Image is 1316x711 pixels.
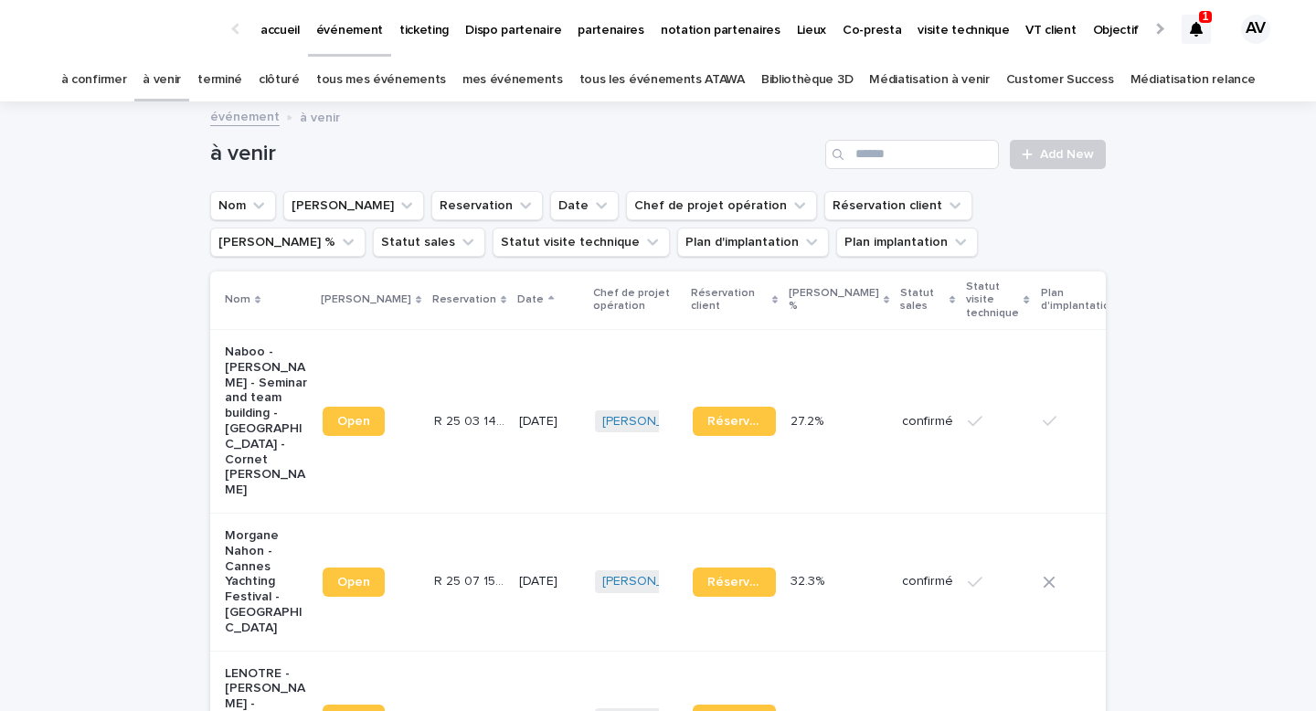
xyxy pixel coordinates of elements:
[836,228,978,257] button: Plan implantation
[210,329,1244,513] tr: Naboo - [PERSON_NAME] - Seminar and team building - [GEOGRAPHIC_DATA] - Cornet [PERSON_NAME]OpenR...
[225,345,308,498] p: Naboo - [PERSON_NAME] - Seminar and team building - [GEOGRAPHIC_DATA] - Cornet [PERSON_NAME]
[337,415,370,428] span: Open
[210,228,366,257] button: Marge %
[789,283,879,317] p: [PERSON_NAME] %
[283,191,424,220] button: Lien Stacker
[197,58,242,101] a: terminé
[1182,15,1211,44] div: 1
[1130,58,1256,101] a: Médiatisation relance
[337,576,370,589] span: Open
[373,228,485,257] button: Statut sales
[900,283,945,317] p: Statut sales
[210,141,818,167] h1: à venir
[707,576,761,589] span: Réservation
[1203,10,1209,23] p: 1
[693,407,776,436] a: Réservation
[677,228,829,257] button: Plan d'implantation
[1006,58,1114,101] a: Customer Success
[143,58,181,101] a: à venir
[707,415,761,428] span: Réservation
[225,290,250,310] p: Nom
[902,414,953,430] p: confirmé
[791,410,827,430] p: 27.2%
[462,58,563,101] a: mes événements
[626,191,817,220] button: Chef de projet opération
[1010,140,1106,169] a: Add New
[316,58,446,101] a: tous mes événements
[210,513,1244,651] tr: Morgane Nahon - Cannes Yachting Festival - [GEOGRAPHIC_DATA]OpenR 25 07 1577R 25 07 1577 [DATE][P...
[824,191,972,220] button: Réservation client
[225,528,308,636] p: Morgane Nahon - Cannes Yachting Festival - [GEOGRAPHIC_DATA]
[321,290,411,310] p: [PERSON_NAME]
[210,191,276,220] button: Nom
[1041,283,1117,317] p: Plan d'implantation
[259,58,300,101] a: clôturé
[693,568,776,597] a: Réservation
[493,228,670,257] button: Statut visite technique
[966,277,1019,324] p: Statut visite technique
[602,414,702,430] a: [PERSON_NAME]
[431,191,543,220] button: Reservation
[519,414,580,430] p: [DATE]
[210,105,280,126] a: événement
[517,290,544,310] p: Date
[519,574,580,589] p: [DATE]
[61,58,127,101] a: à confirmer
[300,106,340,126] p: à venir
[1241,15,1270,44] div: AV
[593,283,680,317] p: Chef de projet opération
[323,407,385,436] a: Open
[432,290,496,310] p: Reservation
[602,574,702,589] a: [PERSON_NAME]
[761,58,853,101] a: Bibliothèque 3D
[1040,148,1094,161] span: Add New
[691,283,768,317] p: Réservation client
[37,11,214,48] img: Ls34BcGeRexTGTNfXpUC
[434,410,508,430] p: R 25 03 1486
[791,570,828,589] p: 32.3%
[825,140,999,169] input: Search
[579,58,745,101] a: tous les événements ATAWA
[323,568,385,597] a: Open
[550,191,619,220] button: Date
[869,58,990,101] a: Médiatisation à venir
[434,570,508,589] p: R 25 07 1577
[902,574,953,589] p: confirmé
